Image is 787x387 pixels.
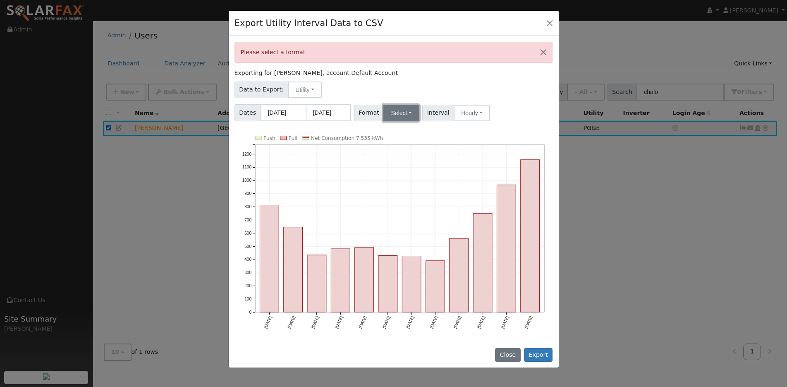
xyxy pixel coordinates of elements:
[288,135,297,141] text: Pull
[244,271,251,275] text: 300
[521,160,540,312] rect: onclick=""
[283,227,302,312] rect: onclick=""
[473,214,492,312] rect: onclick=""
[244,231,251,236] text: 600
[263,135,275,141] text: Push
[402,256,421,312] rect: onclick=""
[310,315,320,329] text: [DATE]
[331,249,350,312] rect: onclick=""
[260,205,279,312] rect: onclick=""
[244,218,251,222] text: 700
[311,135,383,141] text: Net Consumption 7,535 kWh
[334,315,344,329] text: [DATE]
[287,315,296,329] text: [DATE]
[234,42,553,63] div: Please select a format
[288,82,322,98] button: Utility
[249,310,251,315] text: 0
[476,315,486,329] text: [DATE]
[524,348,553,362] button: Export
[355,248,374,312] rect: onclick=""
[381,315,391,329] text: [DATE]
[263,315,273,329] text: [DATE]
[358,315,367,329] text: [DATE]
[383,105,419,121] button: Select
[535,42,552,62] button: Close
[244,257,251,262] text: 400
[524,315,533,329] text: [DATE]
[422,105,454,121] span: Interval
[234,17,383,30] h4: Export Utility Interval Data to CSV
[234,104,261,121] span: Dates
[450,238,469,312] rect: onclick=""
[426,261,445,312] rect: onclick=""
[497,185,516,312] rect: onclick=""
[242,178,251,183] text: 1000
[244,204,251,209] text: 800
[500,315,510,329] text: [DATE]
[307,255,326,312] rect: onclick=""
[544,17,555,29] button: Close
[242,152,251,156] text: 1200
[242,165,251,170] text: 1100
[429,315,438,329] text: [DATE]
[495,348,520,362] button: Close
[244,284,251,288] text: 200
[354,105,384,121] span: Format
[244,297,251,301] text: 100
[244,191,251,196] text: 900
[234,82,289,98] span: Data to Export:
[453,315,462,329] text: [DATE]
[378,256,397,312] rect: onclick=""
[234,69,398,77] label: Exporting for [PERSON_NAME], account Default Account
[405,315,415,329] text: [DATE]
[454,105,490,121] button: Hourly
[244,244,251,249] text: 500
